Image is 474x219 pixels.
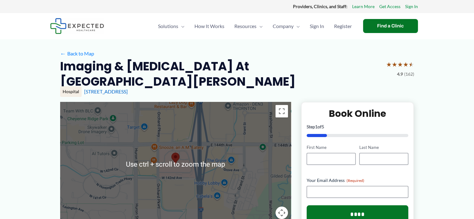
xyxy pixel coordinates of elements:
[347,178,364,183] span: (Required)
[178,15,184,37] span: Menu Toggle
[275,207,288,219] button: Map camera controls
[404,70,414,78] span: (162)
[352,2,375,11] a: Learn More
[189,15,229,37] a: How It Works
[60,49,94,58] a: ←Back to Map
[397,59,403,70] span: ★
[392,59,397,70] span: ★
[305,15,329,37] a: Sign In
[229,15,268,37] a: ResourcesMenu Toggle
[405,2,418,11] a: Sign In
[307,125,409,129] p: Step of
[60,50,66,56] span: ←
[403,59,409,70] span: ★
[50,18,104,34] img: Expected Healthcare Logo - side, dark font, small
[256,15,263,37] span: Menu Toggle
[397,70,403,78] span: 4.9
[307,177,409,183] label: Your Email Address
[363,19,418,33] a: Find a Clinic
[409,59,414,70] span: ★
[60,59,381,89] h2: Imaging & [MEDICAL_DATA] at [GEOGRAPHIC_DATA][PERSON_NAME]
[268,15,305,37] a: CompanyMenu Toggle
[84,88,128,94] a: [STREET_ADDRESS]
[329,15,357,37] a: Register
[153,15,189,37] a: SolutionsMenu Toggle
[315,124,318,129] span: 1
[310,15,324,37] span: Sign In
[379,2,400,11] a: Get Access
[322,124,324,129] span: 5
[153,15,357,37] nav: Primary Site Navigation
[273,15,294,37] span: Company
[386,59,392,70] span: ★
[234,15,256,37] span: Resources
[275,105,288,117] button: Toggle fullscreen view
[307,145,356,150] label: First Name
[158,15,178,37] span: Solutions
[60,86,82,97] div: Hospital
[294,15,300,37] span: Menu Toggle
[293,4,347,9] strong: Providers, Clinics, and Staff:
[359,145,408,150] label: Last Name
[307,107,409,120] h2: Book Online
[194,15,224,37] span: How It Works
[334,15,352,37] span: Register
